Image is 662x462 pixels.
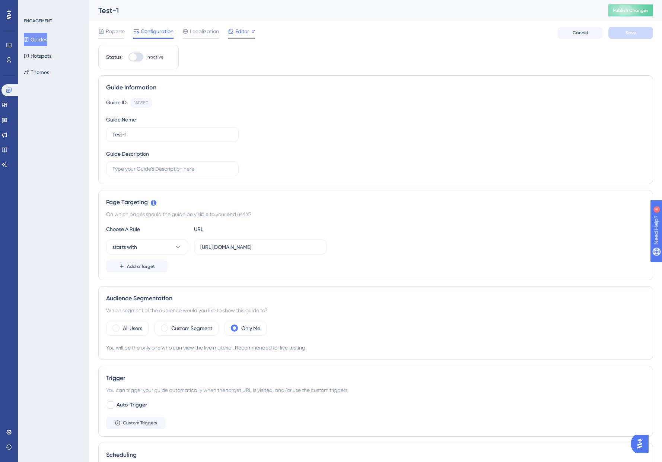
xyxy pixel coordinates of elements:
div: Choose A Rule [106,225,188,234]
span: starts with [112,243,137,251]
button: Cancel [558,27,602,39]
span: Add a Target [127,263,155,269]
input: yourwebsite.com/path [200,243,320,251]
div: Guide Description [106,149,149,158]
span: Auto-Trigger [117,401,147,409]
button: Themes [24,66,49,79]
div: On which pages should the guide be visible to your end users? [106,210,645,219]
div: Audience Segmentation [106,294,645,303]
button: Guides [24,33,47,46]
span: Custom Triggers [123,420,157,426]
button: Save [608,27,653,39]
button: Add a Target [106,260,168,272]
span: Inactive [146,54,163,60]
div: ENGAGEMENT [24,18,52,24]
div: Guide Information [106,83,645,92]
input: Type your Guide’s Name here [112,130,232,139]
div: Page Targeting [106,198,645,207]
div: Scheduling [106,450,645,459]
div: 4 [52,4,54,10]
button: Custom Triggers [106,417,166,429]
div: Guide ID: [106,98,128,108]
iframe: UserGuiding AI Assistant Launcher [631,433,653,455]
div: Test-1 [98,5,590,16]
div: Which segment of the audience would you like to show this guide to? [106,306,645,315]
span: Localization [190,27,219,36]
span: Configuration [141,27,174,36]
div: You can trigger your guide automatically when the target URL is visited, and/or use the custom tr... [106,386,645,395]
span: Reports [106,27,124,36]
div: Trigger [106,374,645,383]
span: Save [626,30,636,36]
label: Only Me [241,324,260,333]
button: starts with [106,240,188,254]
div: You will be the only one who can view the live material. Recommended for live testing. [106,343,645,352]
div: 150580 [134,100,149,106]
label: All Users [123,324,142,333]
div: Status: [106,53,122,61]
div: Guide Name [106,115,136,124]
button: Hotspots [24,49,51,63]
input: Type your Guide’s Description here [112,165,232,173]
div: URL [194,225,276,234]
span: Editor [235,27,249,36]
button: Publish Changes [608,4,653,16]
span: Cancel [573,30,588,36]
span: Need Help? [17,2,47,11]
span: Publish Changes [613,7,649,13]
label: Custom Segment [171,324,212,333]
